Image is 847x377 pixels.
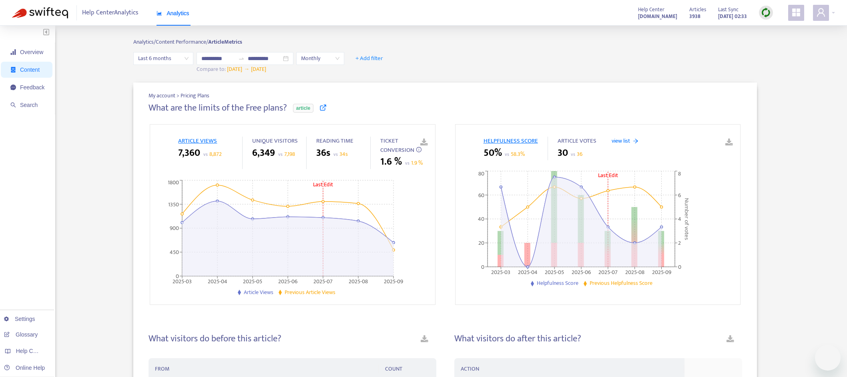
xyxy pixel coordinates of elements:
[10,102,16,108] span: search
[316,146,330,160] span: 36s
[518,268,537,277] tspan: 2025-04
[170,248,179,257] tspan: 450
[178,146,200,160] span: 7,360
[149,333,281,344] h4: What visitors do before this article?
[10,67,16,73] span: container
[4,331,38,338] a: Glossary
[478,238,484,248] tspan: 20
[197,65,226,74] span: Compare to:
[689,5,706,14] span: Articles
[411,158,423,167] span: 1.9 %
[252,136,298,146] span: UNIQUE VISITORS
[545,268,564,277] tspan: 2025-05
[349,277,368,286] tspan: 2025-08
[16,348,49,354] span: Help Centers
[178,136,217,146] span: ARTICLE VIEWS
[791,8,801,17] span: appstore
[313,277,333,286] tspan: 2025-07
[454,333,581,344] h4: What visitors do after this article?
[598,268,617,277] tspan: 2025-07
[278,277,297,286] tspan: 2025-06
[10,49,16,55] span: signal
[484,136,538,146] span: HELPFULNESS SCORE
[313,180,333,189] tspan: Last Edit
[157,10,162,16] span: area-chart
[227,65,242,74] span: [DATE]
[285,288,335,297] span: Previous Article Views
[284,149,295,159] span: 7,198
[12,7,68,18] img: Swifteq
[633,138,638,144] span: arrow-right
[133,37,208,46] span: Analytics/ Content Performance/
[20,84,44,91] span: Feedback
[244,288,273,297] span: Article Views
[558,136,596,146] span: ARTICLE VOTES
[718,5,739,14] span: Last Sync
[638,5,664,14] span: Help Center
[243,277,262,286] tspan: 2025-05
[339,149,348,159] span: 34s
[478,191,484,200] tspan: 60
[20,67,40,73] span: Content
[505,150,509,158] span: vs
[815,345,841,371] iframe: Button to launch messaging window
[481,262,484,272] tspan: 0
[238,55,245,62] span: swap-right
[384,277,403,286] tspan: 2025-09
[652,268,671,277] tspan: 2025-09
[20,102,38,108] span: Search
[208,277,227,286] tspan: 2025-04
[380,155,402,169] span: 1.6 %
[478,215,484,224] tspan: 40
[678,238,681,248] tspan: 2
[181,91,209,100] span: Pricing Plans
[577,149,582,159] span: 36
[203,150,208,158] span: vs
[484,146,502,160] span: 50%
[316,136,353,146] span: READING TIME
[208,37,242,46] strong: Article Metrics
[491,268,510,277] tspan: 2025-03
[82,5,138,20] span: Help Center Analytics
[511,149,525,159] span: 58.3%
[678,191,681,200] tspan: 6
[355,54,383,63] span: + Add filter
[149,91,177,100] span: My account
[170,224,179,233] tspan: 900
[816,8,826,17] span: user
[168,178,179,187] tspan: 1800
[572,268,591,277] tspan: 2025-06
[681,198,691,240] tspan: Number of votes
[558,146,568,160] span: 30
[138,52,189,65] span: Last 6 months
[252,146,275,160] span: 6,349
[612,137,630,145] span: view list
[293,104,313,113] span: article
[333,150,338,158] span: vs
[301,52,339,65] span: Monthly
[4,365,45,371] a: Online Help
[176,272,179,281] tspan: 0
[20,49,43,55] span: Overview
[625,268,644,277] tspan: 2025-08
[177,91,181,100] span: >
[10,85,16,90] span: message
[598,171,618,180] tspan: Last Edit
[168,200,179,209] tspan: 1350
[209,149,222,159] span: 8,872
[278,150,283,158] span: vs
[157,10,189,16] span: Analytics
[405,159,409,167] span: vs
[571,150,575,158] span: vs
[590,278,652,288] span: Previous Helpfulness Score
[4,316,35,322] a: Settings
[349,52,389,65] button: + Add filter
[149,103,287,113] h4: What are the limits of the Free plans?
[478,169,484,178] tspan: 80
[718,12,747,21] strong: [DATE] 02:33
[638,12,677,21] a: [DOMAIN_NAME]
[678,169,681,178] tspan: 8
[251,65,266,74] span: [DATE]
[678,262,681,272] tspan: 0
